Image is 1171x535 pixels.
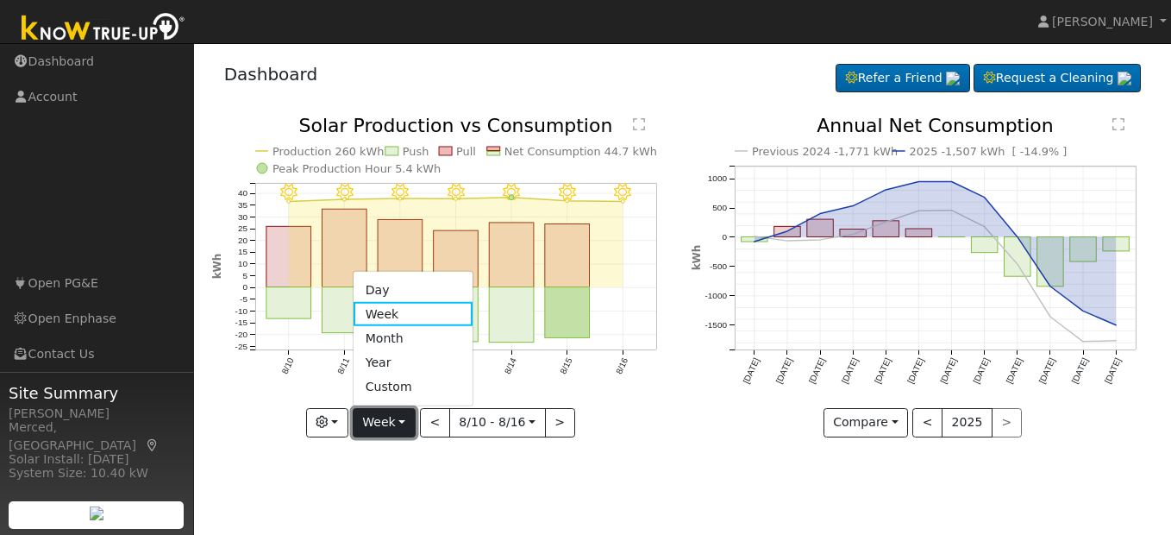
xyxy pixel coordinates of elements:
text: -20 [235,330,247,339]
button: 2025 [942,408,993,437]
text: -10 [235,306,247,316]
text: [DATE] [939,356,959,385]
i: 8/10 - Clear [280,184,297,201]
div: Solar Install: [DATE] [9,450,185,469]
i: 8/12 - Clear [391,184,409,201]
circle: onclick="" [751,238,758,245]
a: Week [354,302,473,326]
button: > [545,408,575,437]
i: 8/16 - Clear [614,184,631,201]
text: 15 [237,248,247,257]
text: Solar Production vs Consumption [298,115,612,136]
text: [DATE] [972,356,992,385]
a: Refer a Friend [836,64,970,93]
rect: onclick="" [545,224,590,287]
circle: onclick="" [1080,308,1086,315]
rect: onclick="" [972,237,999,253]
rect: onclick="" [807,219,834,236]
circle: onclick="" [784,237,791,244]
text: [DATE] [1103,356,1123,385]
button: 8/10 - 8/16 [449,408,546,437]
text: 25 [237,223,247,233]
text: 40 [237,189,247,198]
rect: onclick="" [378,220,423,287]
a: Request a Cleaning [974,64,1141,93]
circle: onclick="" [849,231,856,238]
text: [DATE] [840,356,860,385]
rect: onclick="" [1070,237,1097,262]
text: Pull [456,145,476,158]
text: 8/11 [335,356,351,376]
text: -25 [235,342,247,351]
rect: onclick="" [266,227,310,287]
text: 20 [237,236,247,245]
circle: onclick="" [916,179,923,186]
text: -15 [235,318,247,328]
button: < [420,408,450,437]
rect: onclick="" [905,229,932,236]
text: -1000 [704,291,727,300]
rect: onclick="" [742,237,768,242]
circle: onclick="" [751,233,758,240]
circle: onclick="" [1113,322,1120,329]
img: retrieve [946,72,960,85]
div: [PERSON_NAME] [9,405,185,423]
i: 8/15 - Clear [559,184,576,201]
rect: onclick="" [433,230,478,287]
text: Net Consumption 44.7 kWh [504,145,657,158]
a: Dashboard [224,64,318,85]
circle: onclick="" [454,198,457,201]
text: 10 [237,259,247,268]
circle: onclick="" [883,218,890,225]
text: [DATE] [1070,356,1090,385]
circle: onclick="" [1047,313,1054,320]
text: -500 [710,261,727,271]
a: Month [354,326,473,350]
i: 8/11 - Clear [335,184,353,201]
circle: onclick="" [949,207,955,214]
circle: onclick="" [1014,234,1021,241]
text: 500 [712,203,727,212]
rect: onclick="" [1037,237,1064,286]
span: Site Summary [9,381,185,405]
rect: onclick="" [1103,237,1130,251]
span: [PERSON_NAME] [1052,15,1153,28]
circle: onclick="" [849,203,856,210]
text: kWh [691,245,703,271]
a: Custom [354,374,473,399]
text: Push [403,145,429,158]
text: 2025 -1,507 kWh [ -14.9% ] [910,145,1068,158]
text: 35 [237,200,247,210]
rect: onclick="" [322,210,366,287]
text: 0 [722,232,727,242]
circle: onclick="" [981,223,988,230]
circle: onclick="" [916,207,923,214]
text: [DATE] [1037,356,1057,385]
circle: onclick="" [1047,283,1054,290]
text: [DATE] [742,356,761,385]
rect: onclick="" [873,221,899,237]
rect: onclick="" [545,287,590,338]
circle: onclick="" [817,236,823,243]
text:  [1112,117,1124,131]
text: 0 [242,283,247,293]
text: kWh [211,254,223,280]
circle: onclick="" [509,195,514,200]
text: 8/15 [558,356,573,376]
a: Map [145,438,160,452]
circle: onclick="" [1080,338,1086,345]
rect: onclick="" [489,287,534,343]
text: 30 [237,212,247,222]
circle: onclick="" [883,186,890,193]
text: -5 [240,294,247,304]
circle: onclick="" [981,194,988,201]
text: -1500 [704,320,727,330]
text:  [633,117,645,131]
text: [DATE] [873,356,892,385]
rect: onclick="" [774,227,801,237]
circle: onclick="" [566,199,569,203]
circle: onclick="" [1014,261,1021,267]
text: Annual Net Consumption [817,115,1054,136]
text: Peak Production Hour 5.4 kWh [272,162,441,175]
rect: onclick="" [433,287,478,342]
